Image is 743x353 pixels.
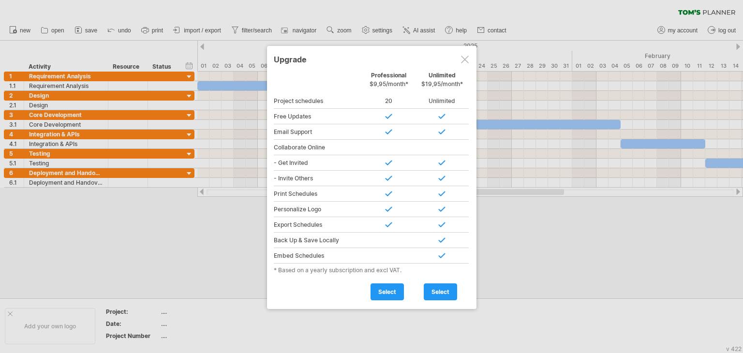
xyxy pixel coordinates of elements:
div: * Based on a yearly subscription and excl VAT. [274,266,470,274]
a: select [371,283,404,300]
div: Back Up & Save Locally [274,233,362,248]
div: - Get Invited [274,155,362,171]
div: Export Schedules [274,217,362,233]
div: Free Updates [274,109,362,124]
span: select [378,288,396,295]
div: Personalize Logo [274,202,362,217]
div: Embed Schedules [274,248,362,264]
div: 20 [362,93,416,109]
span: $19,95/month* [421,80,463,88]
div: Collaborate Online [274,140,362,155]
div: - Invite Others [274,171,362,186]
span: select [431,288,449,295]
div: Print Schedules [274,186,362,202]
div: Professional [362,72,416,92]
div: Upgrade [274,50,470,68]
a: select [424,283,457,300]
div: Project schedules [274,93,362,109]
div: Email Support [274,124,362,140]
span: $9,95/month* [370,80,408,88]
div: Unlimited [416,93,469,109]
div: Unlimited [416,72,469,92]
